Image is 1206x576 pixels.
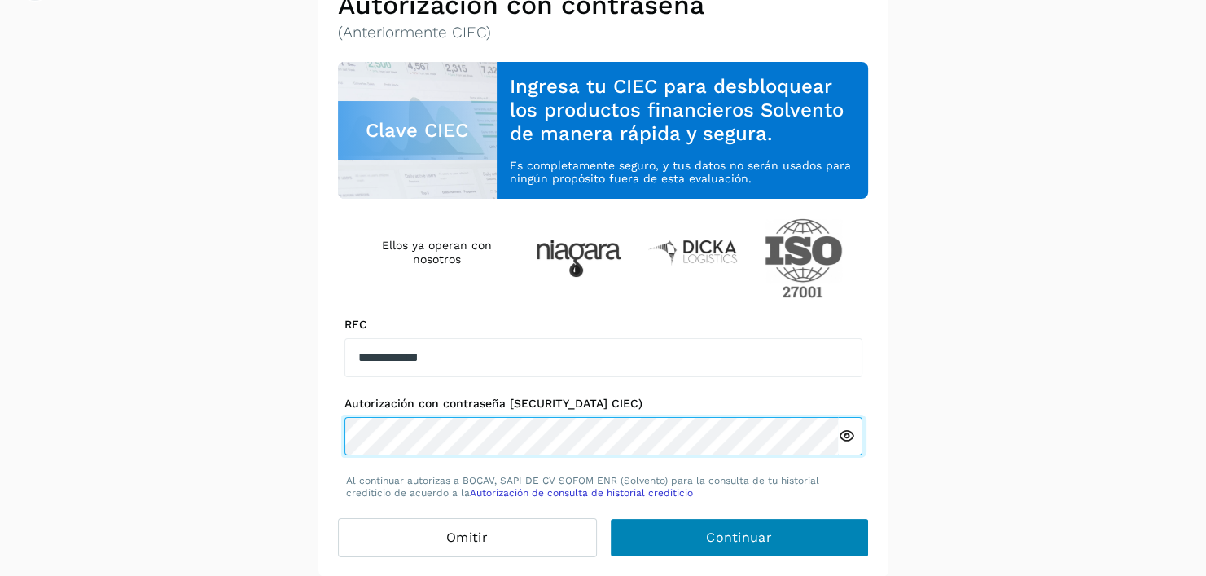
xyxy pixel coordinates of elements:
[338,101,498,160] div: Clave CIEC
[338,518,597,557] button: Omitir
[470,487,693,499] a: Autorización de consulta de historial crediticio
[344,397,862,411] label: Autorización con contraseña [SECURITY_DATA] CIEC)
[765,218,843,298] img: ISO
[344,318,862,332] label: RFC
[536,240,621,277] img: Niagara
[446,529,488,547] span: Omitir
[706,529,772,547] span: Continuar
[364,239,510,266] h4: Ellos ya operan con nosotros
[610,518,869,557] button: Continuar
[510,75,855,145] h3: Ingresa tu CIEC para desbloquear los productos financieros Solvento de manera rápida y segura.
[647,238,739,266] img: Dicka logistics
[510,159,855,187] p: Es completamente seguro, y tus datos no serán usados para ningún propósito fuera de esta evaluación.
[346,475,861,499] p: Al continuar autorizas a BOCAV, SAPI DE CV SOFOM ENR (Solvento) para la consulta de tu historial ...
[338,24,869,42] p: (Anteriormente CIEC)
